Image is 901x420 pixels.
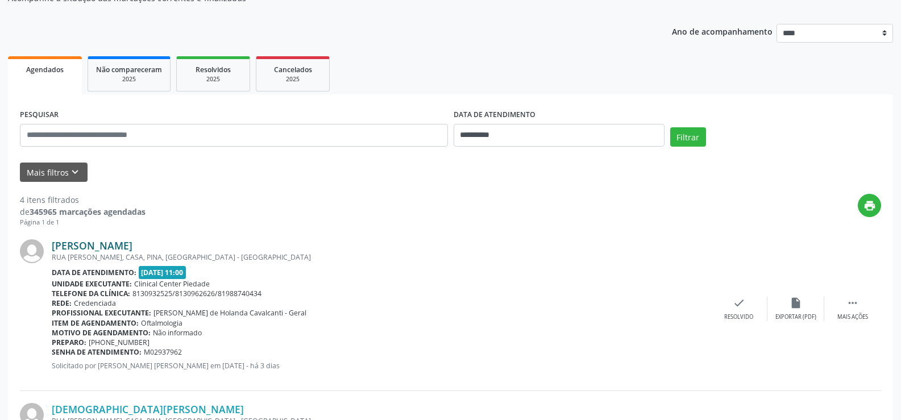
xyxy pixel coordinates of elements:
[863,199,876,212] i: print
[96,65,162,74] span: Não compareceram
[20,206,146,218] div: de
[20,194,146,206] div: 4 itens filtrados
[52,289,130,298] b: Telefone da clínica:
[20,239,44,263] img: img
[274,65,312,74] span: Cancelados
[790,297,802,309] i: insert_drive_file
[20,218,146,227] div: Página 1 de 1
[775,313,816,321] div: Exportar (PDF)
[52,279,132,289] b: Unidade executante:
[52,308,151,318] b: Profissional executante:
[52,338,86,347] b: Preparo:
[69,166,81,178] i: keyboard_arrow_down
[141,318,182,328] span: Oftalmologia
[52,268,136,277] b: Data de atendimento:
[858,194,881,217] button: print
[89,338,150,347] span: [PHONE_NUMBER]
[264,75,321,84] div: 2025
[52,239,132,252] a: [PERSON_NAME]
[144,347,182,357] span: M02937962
[20,163,88,182] button: Mais filtroskeyboard_arrow_down
[670,127,706,147] button: Filtrar
[96,75,162,84] div: 2025
[74,298,116,308] span: Credenciada
[153,308,306,318] span: [PERSON_NAME] de Holanda Cavalcanti - Geral
[20,106,59,124] label: PESQUISAR
[724,313,753,321] div: Resolvido
[153,328,202,338] span: Não informado
[52,318,139,328] b: Item de agendamento:
[30,206,146,217] strong: 345965 marcações agendadas
[52,298,72,308] b: Rede:
[52,361,711,371] p: Solicitado por [PERSON_NAME] [PERSON_NAME] em [DATE] - há 3 dias
[846,297,859,309] i: 
[733,297,745,309] i: check
[672,24,773,38] p: Ano de acompanhamento
[52,403,244,415] a: [DEMOGRAPHIC_DATA][PERSON_NAME]
[132,289,261,298] span: 8130932525/8130962626/81988740434
[52,328,151,338] b: Motivo de agendamento:
[52,252,711,262] div: RUA [PERSON_NAME], CASA, PINA, [GEOGRAPHIC_DATA] - [GEOGRAPHIC_DATA]
[52,347,142,357] b: Senha de atendimento:
[26,65,64,74] span: Agendados
[139,266,186,279] span: [DATE] 11:00
[134,279,210,289] span: Clinical Center Piedade
[196,65,231,74] span: Resolvidos
[185,75,242,84] div: 2025
[454,106,535,124] label: DATA DE ATENDIMENTO
[837,313,868,321] div: Mais ações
